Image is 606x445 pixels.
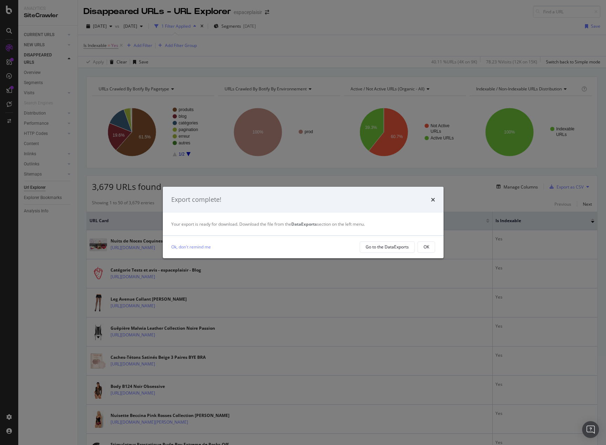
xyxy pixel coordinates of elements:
div: Go to the DataExports [366,244,409,250]
div: Open Intercom Messenger [582,421,599,438]
div: modal [163,187,444,258]
a: Ok, don't remind me [171,243,211,251]
div: times [431,195,435,204]
button: OK [418,241,435,253]
div: OK [424,244,429,250]
span: section on the left menu. [291,221,365,227]
button: Go to the DataExports [360,241,415,253]
div: Export complete! [171,195,221,204]
div: Your export is ready for download. Download the file from the [171,221,435,227]
strong: DataExports [291,221,317,227]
